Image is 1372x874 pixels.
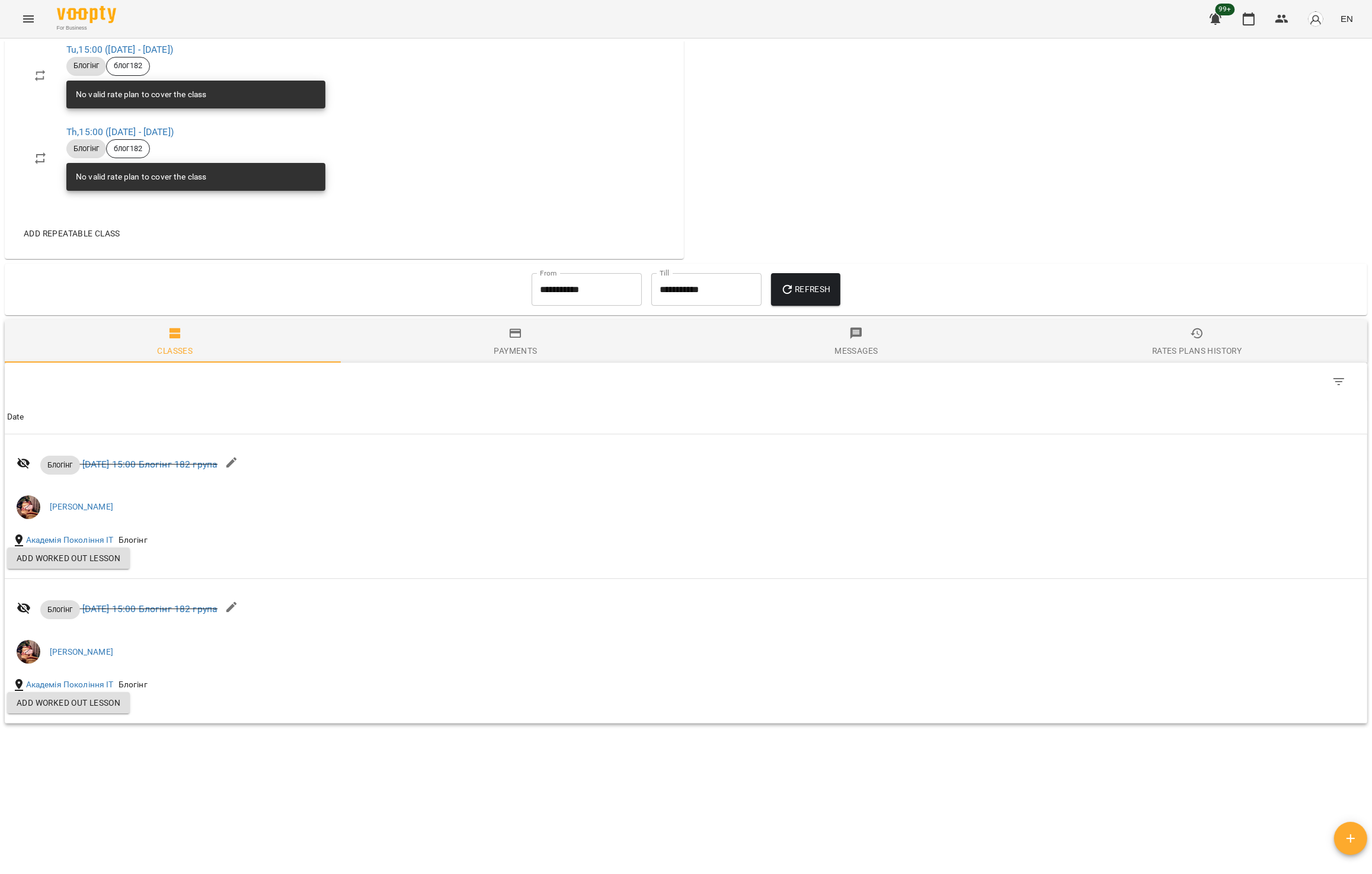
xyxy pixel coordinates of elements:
[494,344,538,358] div: Payments
[107,143,149,154] span: блог182
[19,223,125,244] button: Add repeatable class
[7,692,130,713] button: Add worked out lesson
[834,344,878,358] div: Messages
[26,679,114,691] a: Академія Покоління ІТ
[66,126,174,137] a: Th,15:00 ([DATE] - [DATE])
[66,143,106,154] span: Блогінг
[76,84,206,105] div: No valid rate plan to cover the class
[26,534,114,546] a: Академія Покоління ІТ
[7,410,24,424] div: Sort
[7,410,1365,424] span: Date
[17,495,40,519] img: 2a048b25d2e557de8b1a299ceab23d88.jpg
[40,459,80,470] span: Блогінг
[1325,367,1353,396] button: Filter
[781,282,830,296] span: Refresh
[1341,12,1353,25] span: EN
[57,6,116,23] img: Voopty Logo
[66,60,106,71] span: Блогінг
[82,603,218,614] a: [DATE] 15:00 Блогінг 182 група
[50,501,113,513] a: [PERSON_NAME]
[116,677,150,693] div: Блогінг
[76,167,206,188] div: No valid rate plan to cover the class
[158,344,193,358] div: Classes
[1336,8,1358,30] button: EN
[40,604,80,615] span: Блогінг
[57,24,116,32] span: For Business
[17,696,120,710] span: Add worked out lesson
[106,57,150,76] div: блог182
[17,640,40,664] img: 2a048b25d2e557de8b1a299ceab23d88.jpg
[106,139,150,158] div: блог182
[82,459,218,470] a: [DATE] 15:00 Блогінг 182 група
[116,532,150,549] div: Блогінг
[7,548,130,569] button: Add worked out lesson
[1307,11,1324,27] img: avatar_s.png
[1152,344,1242,358] div: Rates Plans History
[1216,4,1235,15] span: 99+
[107,60,149,71] span: блог182
[7,410,24,424] div: Date
[24,226,120,241] span: Add repeatable class
[17,551,120,565] span: Add worked out lesson
[771,273,840,306] button: Refresh
[50,646,113,658] a: [PERSON_NAME]
[14,5,43,33] button: Menu
[5,363,1367,401] div: Table Toolbar
[66,44,173,55] a: Tu,15:00 ([DATE] - [DATE])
